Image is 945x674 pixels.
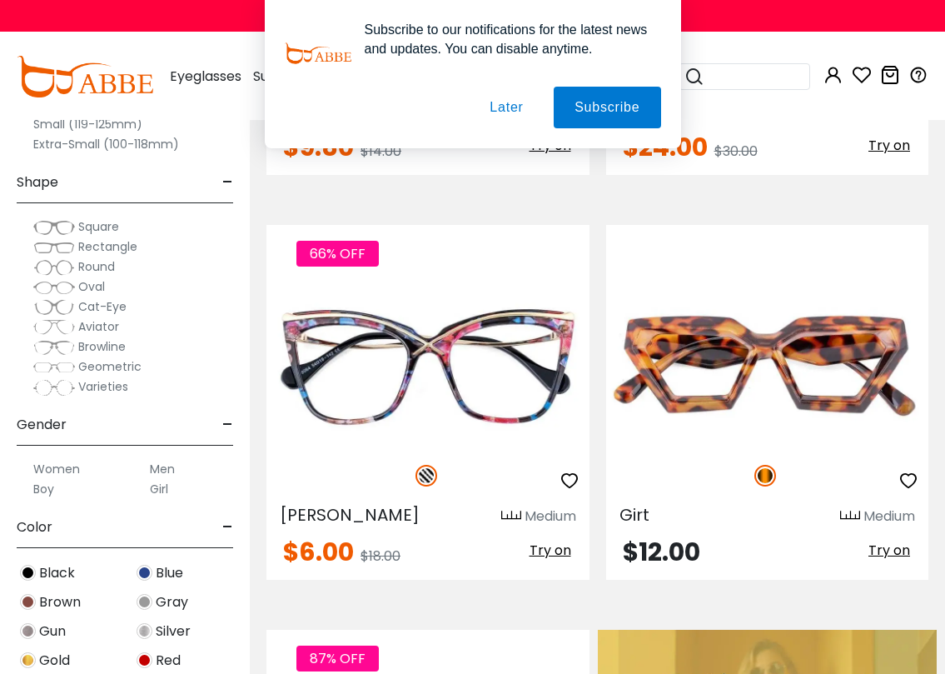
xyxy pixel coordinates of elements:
span: Brown [39,592,81,612]
span: Geometric [78,358,142,375]
img: Rectangle.png [33,239,75,256]
img: Geometric.png [33,359,75,376]
img: Varieties.png [33,379,75,397]
span: $12.00 [623,534,700,570]
img: Silver [137,623,152,639]
img: notification icon [285,20,351,87]
img: Pattern [415,465,437,487]
div: Subscribe to our notifications for the latest news and updates. You can disable anytime. [351,20,661,58]
button: Later [469,87,544,128]
img: Square.png [33,219,75,236]
img: Round.png [33,259,75,276]
span: Rectangle [78,238,137,255]
img: Gray [137,594,152,610]
span: Shape [17,162,58,202]
div: Medium [525,507,576,527]
img: size ruler [840,510,860,522]
span: Gray [156,592,188,612]
img: Tortoise Girt - Plastic ,Universal Bridge Fit [606,285,929,447]
span: - [222,507,233,547]
span: $18.00 [361,547,400,566]
span: Color [17,507,52,547]
span: Varieties [78,378,128,395]
span: $30.00 [714,142,758,161]
img: Cat-Eye.png [33,299,75,316]
span: Round [78,258,115,275]
span: Red [156,651,181,671]
label: Girl [150,479,168,499]
span: - [222,162,233,202]
label: Women [33,459,80,479]
span: Try on [868,136,910,155]
img: Brown [20,594,36,610]
span: Try on [530,136,571,155]
span: Gun [39,622,66,642]
span: Gold [39,651,70,671]
span: Try on [868,541,910,560]
span: Black [39,563,75,583]
span: Girt [619,503,649,527]
img: Gun [20,623,36,639]
span: Aviator [78,318,119,335]
span: Square [78,218,119,235]
img: Black [20,565,36,581]
button: Subscribe [554,87,660,128]
span: Gender [17,405,67,445]
span: Oval [78,278,105,295]
span: Blue [156,563,183,583]
span: $6.00 [283,534,354,570]
img: Oval.png [33,279,75,296]
span: 87% OFF [296,646,379,672]
label: Boy [33,479,54,499]
img: Tortoise [754,465,776,487]
span: - [222,405,233,445]
img: Red [137,652,152,668]
img: Blue [137,565,152,581]
img: Pattern Mead - Acetate,Metal ,Universal Bridge Fit [266,285,589,447]
div: Medium [863,507,915,527]
label: Men [150,459,175,479]
span: $14.00 [361,142,401,161]
img: Browline.png [33,339,75,356]
span: Silver [156,622,191,642]
span: [PERSON_NAME] [280,503,420,527]
img: Gold [20,652,36,668]
span: 66% OFF [296,241,379,267]
span: Browline [78,338,126,355]
img: Aviator.png [33,319,75,336]
button: Try on [863,540,915,562]
span: Try on [530,541,571,560]
img: size ruler [501,510,521,522]
button: Try on [525,540,576,562]
span: Cat-Eye [78,298,127,315]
